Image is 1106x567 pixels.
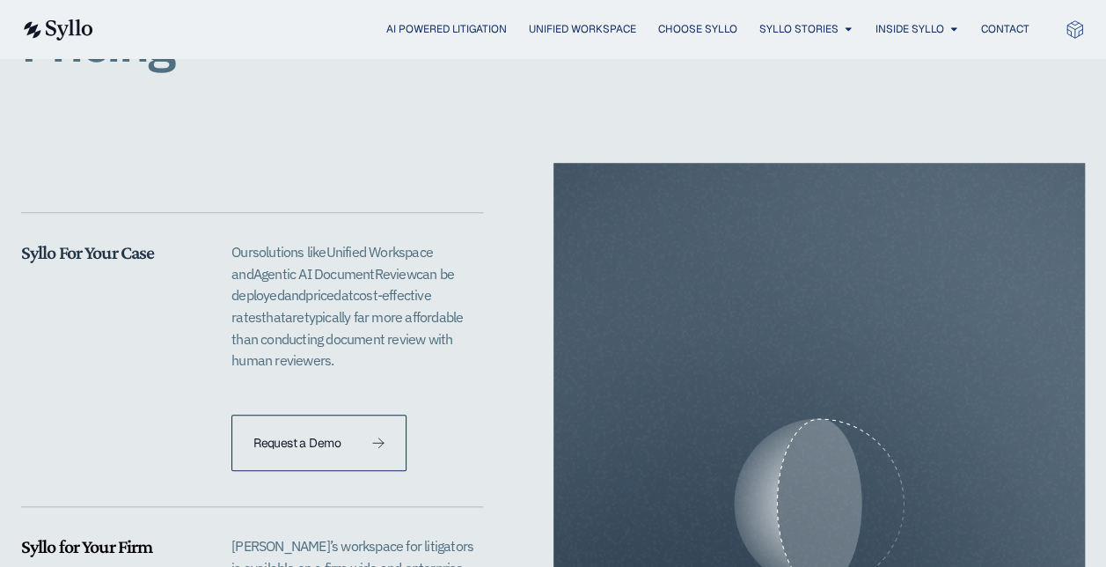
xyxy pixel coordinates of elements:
span: Unified Workspace and [231,243,433,283]
span: typically far more affordable than conducting document review with human reviewers. [231,308,463,369]
span: at [341,286,353,304]
a: AI Powered Litigation [386,21,507,37]
a: Inside Syllo [875,21,944,37]
h1: Pricing [21,13,1085,71]
h5: Syllo for Your Firm [21,535,209,558]
span: are [285,308,304,326]
img: syllo [21,19,93,40]
span: ed [326,286,341,304]
span: pric [305,286,326,304]
span: eview [383,265,416,283]
div: Menu Toggle [128,21,1029,38]
a: Contact [981,21,1029,37]
a: Unified Workspace [529,21,636,37]
span: Request a Demo [253,437,341,449]
span: Our [231,243,253,261]
a: Request a Demo [231,415,407,471]
span: solutions like [253,243,326,261]
span: ocument [323,265,374,283]
span: cost-effective rate [231,286,431,326]
span: s [255,308,261,326]
a: Syllo Stories [759,21,839,37]
span: R [374,265,382,283]
nav: Menu [128,21,1029,38]
span: Agentic AI D [253,265,323,283]
h5: Syllo For Your Case [21,241,209,264]
span: that [261,308,285,326]
a: Choose Syllo [658,21,737,37]
span: can be deployed [231,265,454,305]
span: and [284,286,306,304]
